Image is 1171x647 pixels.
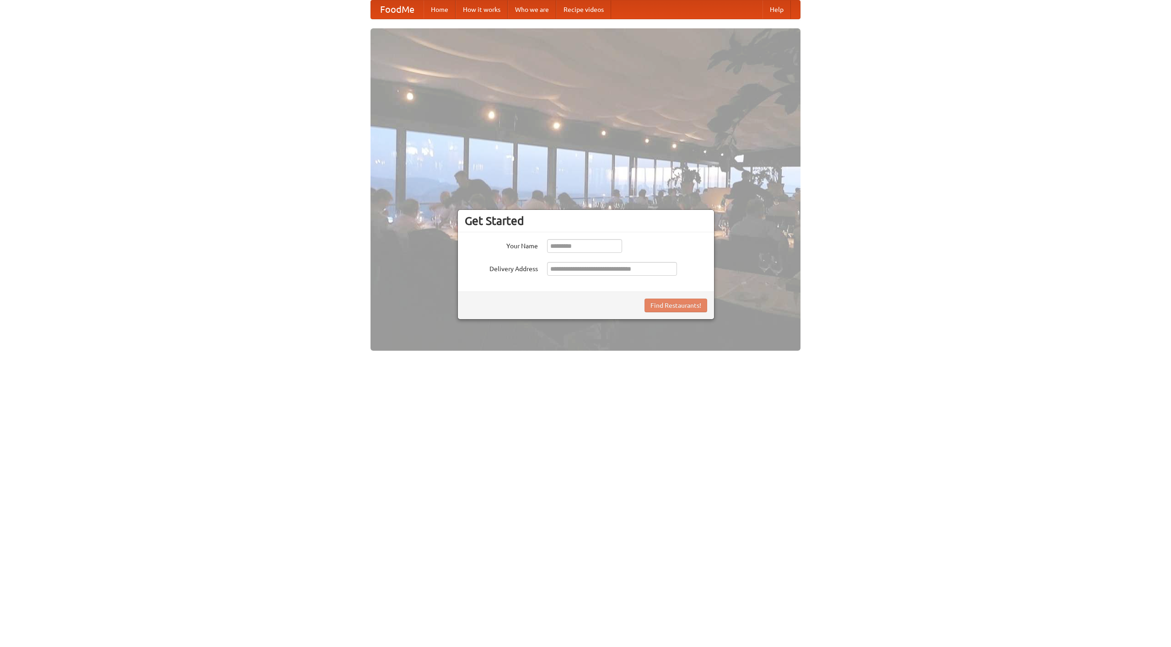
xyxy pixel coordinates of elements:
label: Your Name [465,239,538,251]
button: Find Restaurants! [645,299,707,312]
a: FoodMe [371,0,424,19]
a: Home [424,0,456,19]
h3: Get Started [465,214,707,228]
a: Recipe videos [556,0,611,19]
a: Who we are [508,0,556,19]
label: Delivery Address [465,262,538,273]
a: Help [763,0,791,19]
a: How it works [456,0,508,19]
